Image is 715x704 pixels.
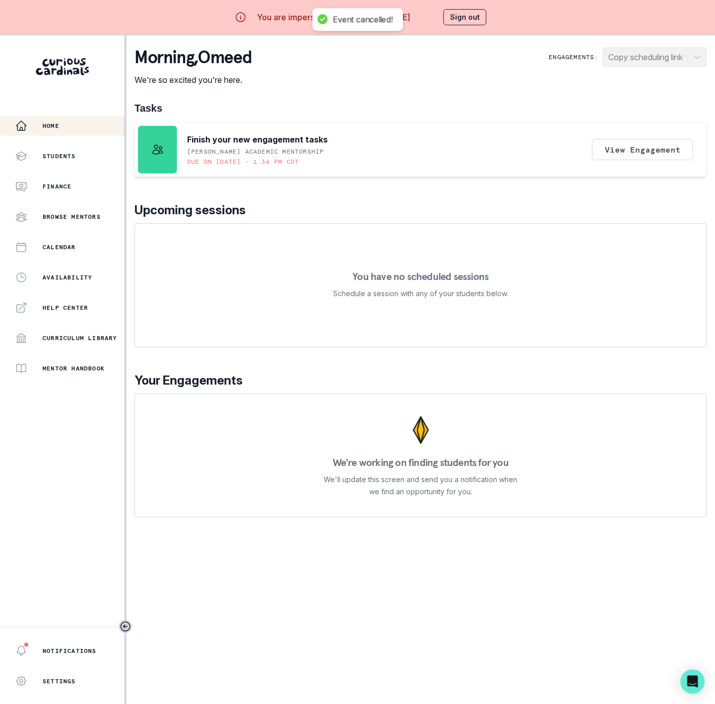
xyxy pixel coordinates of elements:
[135,371,707,390] p: Your Engagements
[135,102,707,114] h1: Tasks
[135,48,251,68] p: morning , Omeed
[333,14,393,25] div: Event cancelled!
[592,139,693,160] button: View Engagement
[324,474,518,498] p: We'll update this screen and send you a notification when we find an opportunity for you.
[119,620,132,633] button: Toggle sidebar
[42,213,101,221] p: Browse Mentors
[352,271,488,281] p: You have no scheduled sessions
[42,647,97,655] p: Notifications
[42,243,76,251] p: Calendar
[42,677,76,685] p: Settings
[187,133,328,146] p: Finish your new engagement tasks
[42,364,105,372] p: Mentor Handbook
[333,288,508,300] p: Schedule a session with any of your students below.
[42,334,117,342] p: Curriculum Library
[42,304,88,312] p: Help Center
[42,152,76,160] p: Students
[257,11,411,23] p: You are impersonating [PERSON_NAME]
[333,457,509,467] p: We're working on finding students for you
[187,158,299,166] p: Due on [DATE] • 1:36 PM CDT
[135,74,251,86] p: We're so excited you're here.
[36,58,89,75] img: Curious Cardinals Logo
[187,148,324,156] p: [PERSON_NAME] Academic Mentorship
[42,182,71,191] p: Finance
[681,670,705,694] div: Open Intercom Messenger
[549,53,599,61] p: Engagements:
[135,201,707,219] p: Upcoming sessions
[42,273,92,281] p: Availability
[443,9,486,25] button: Sign out
[42,122,59,130] p: Home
